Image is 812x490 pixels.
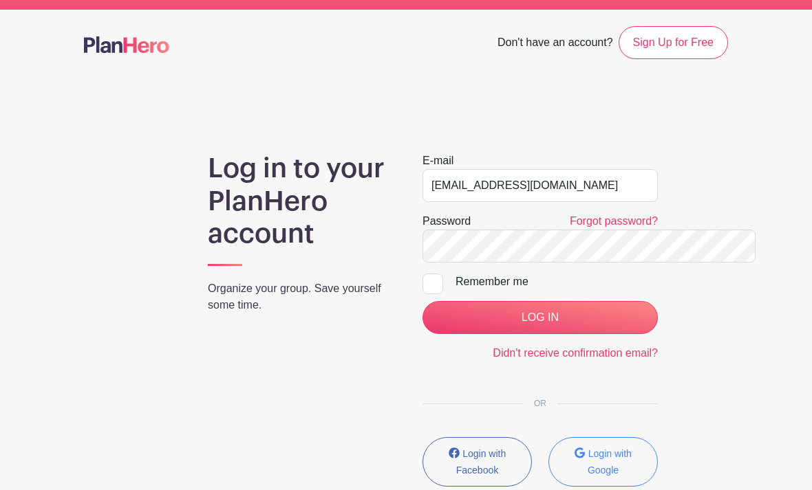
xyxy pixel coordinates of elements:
[208,153,389,251] h1: Log in to your PlanHero account
[423,169,658,202] input: e.g. julie@eventco.com
[456,274,658,290] div: Remember me
[423,213,471,230] label: Password
[456,448,506,476] small: Login with Facebook
[548,437,658,487] button: Login with Google
[523,399,557,408] span: OR
[423,153,453,169] label: E-mail
[493,347,658,359] a: Didn't receive confirmation email?
[423,437,532,487] button: Login with Facebook
[208,280,389,313] p: Organize your group. Save yourself some time.
[423,301,658,334] input: LOG IN
[84,36,169,53] img: logo-507f7623f17ff9eddc593b1ce0a138ce2505c220e1c5a4e2b4648c50719b7d32.svg
[498,29,613,59] span: Don't have an account?
[588,448,632,476] small: Login with Google
[619,26,728,59] a: Sign Up for Free
[570,215,658,227] a: Forgot password?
